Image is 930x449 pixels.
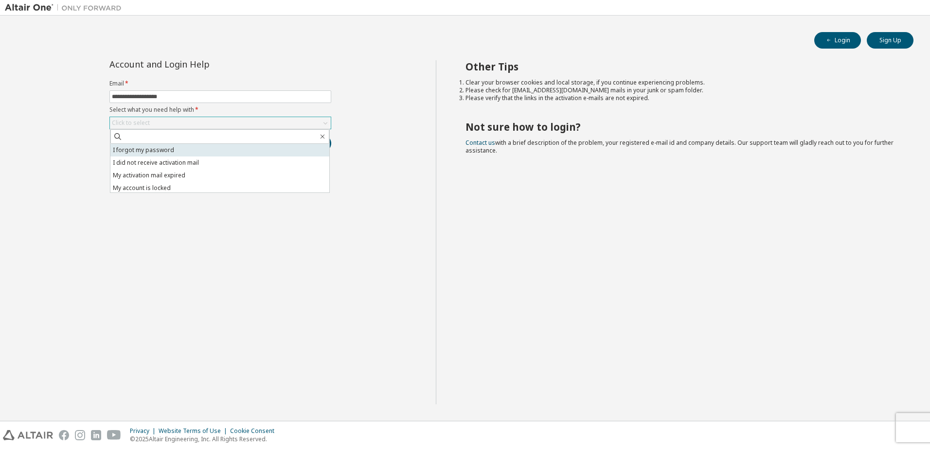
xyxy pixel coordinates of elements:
[130,435,280,443] p: © 2025 Altair Engineering, Inc. All Rights Reserved.
[109,60,287,68] div: Account and Login Help
[5,3,126,13] img: Altair One
[109,106,331,114] label: Select what you need help with
[465,86,896,94] li: Please check for [EMAIL_ADDRESS][DOMAIN_NAME] mails in your junk or spam folder.
[465,138,894,155] span: with a brief description of the problem, your registered e-mail id and company details. Our suppo...
[107,430,121,440] img: youtube.svg
[59,430,69,440] img: facebook.svg
[110,117,331,129] div: Click to select
[109,80,331,87] label: Email
[159,427,230,435] div: Website Terms of Use
[814,32,861,49] button: Login
[230,427,280,435] div: Cookie Consent
[465,121,896,133] h2: Not sure how to login?
[130,427,159,435] div: Privacy
[867,32,913,49] button: Sign Up
[3,430,53,440] img: altair_logo.svg
[465,94,896,102] li: Please verify that the links in the activation e-mails are not expired.
[465,79,896,86] li: Clear your browser cookies and local storage, if you continue experiencing problems.
[75,430,85,440] img: instagram.svg
[465,138,495,147] a: Contact us
[91,430,101,440] img: linkedin.svg
[110,144,329,156] li: I forgot my password
[112,119,150,127] div: Click to select
[465,60,896,73] h2: Other Tips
